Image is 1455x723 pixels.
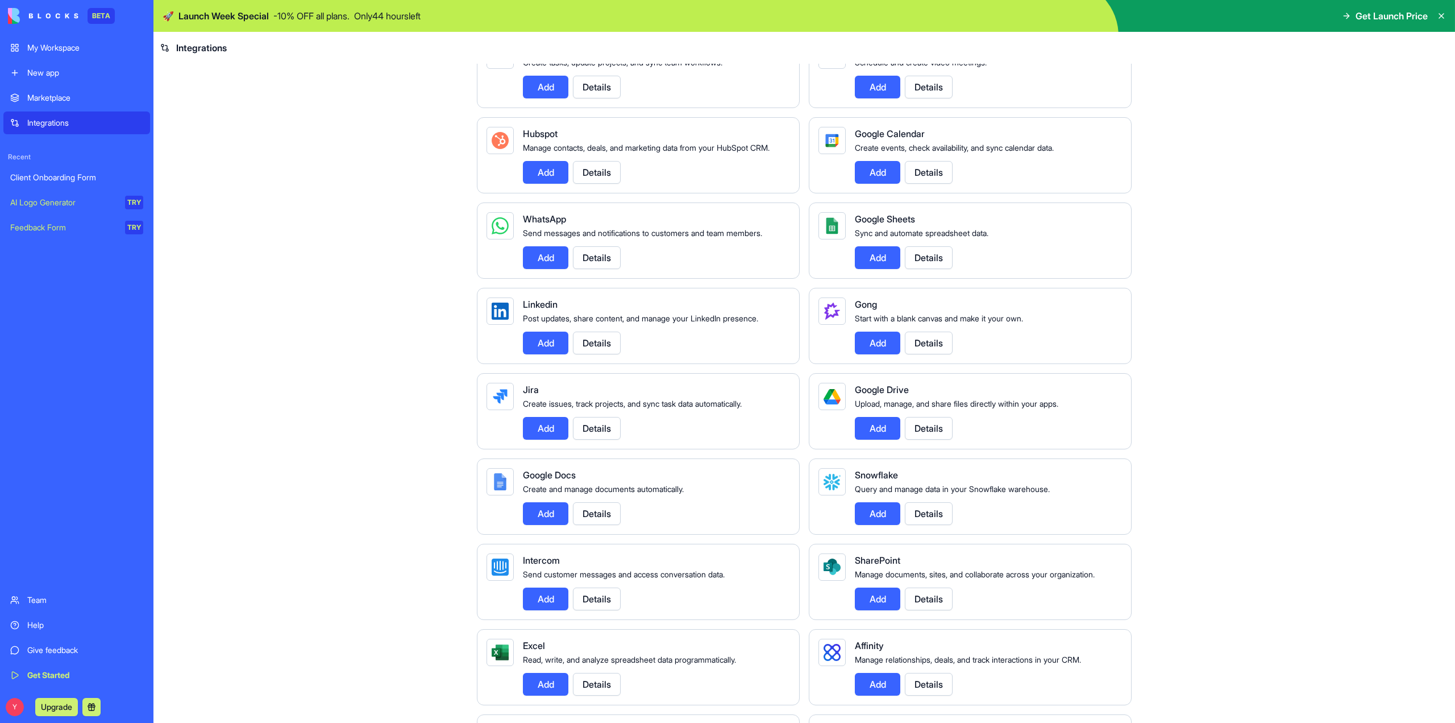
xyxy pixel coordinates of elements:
p: Only 44 hours left [354,9,421,23]
div: New app [27,67,143,79]
button: Add [855,502,900,525]
button: Add [523,417,568,440]
a: Feedback FormTRY [3,216,150,239]
button: Add [855,161,900,184]
button: Details [573,502,621,525]
div: AI Logo Generator [10,197,117,208]
button: Details [573,673,621,696]
a: Give feedback [3,639,150,662]
span: Send customer messages and access conversation data. [523,569,725,579]
div: TRY [125,196,143,209]
div: My Workspace [27,42,143,53]
a: Upgrade [35,701,78,712]
button: Add [523,673,568,696]
span: Create and manage documents automatically. [523,484,684,494]
a: Help [3,614,150,637]
div: Help [27,619,143,631]
div: Get Started [27,670,143,681]
p: - 10 % OFF all plans. [273,9,350,23]
span: Jira [523,384,539,395]
span: Google Docs [523,469,576,481]
span: SharePoint [855,555,900,566]
button: Details [905,673,953,696]
span: Manage contacts, deals, and marketing data from your HubSpot CRM. [523,143,770,152]
span: Sync and automate spreadsheet data. [855,228,988,238]
span: Launch Week Special [178,9,269,23]
button: Details [573,76,621,98]
a: Client Onboarding Form [3,166,150,189]
a: BETA [8,8,115,24]
button: Upgrade [35,698,78,716]
span: Get Launch Price [1356,9,1428,23]
span: Create events, check availability, and sync calendar data. [855,143,1054,152]
span: Read, write, and analyze spreadsheet data programmatically. [523,655,736,664]
a: My Workspace [3,36,150,59]
span: Affinity [855,640,884,651]
span: Send messages and notifications to customers and team members. [523,228,762,238]
button: Add [523,588,568,610]
span: Manage documents, sites, and collaborate across your organization. [855,569,1095,579]
button: Details [573,246,621,269]
button: Details [573,588,621,610]
div: Integrations [27,117,143,129]
div: Give feedback [27,644,143,656]
span: Linkedin [523,299,558,310]
span: Gong [855,299,877,310]
span: Post updates, share content, and manage your LinkedIn presence. [523,313,758,323]
button: Add [523,246,568,269]
a: Marketplace [3,86,150,109]
span: 🚀 [163,9,174,23]
span: Google Calendar [855,128,925,139]
button: Details [905,502,953,525]
button: Add [523,161,568,184]
a: New app [3,61,150,84]
img: logo [8,8,78,24]
button: Details [905,76,953,98]
button: Add [855,417,900,440]
button: Add [855,588,900,610]
button: Add [855,76,900,98]
div: Feedback Form [10,222,117,233]
button: Details [905,588,953,610]
button: Details [905,417,953,440]
a: Integrations [3,111,150,134]
a: Team [3,589,150,612]
span: Intercom [523,555,560,566]
a: Get Started [3,664,150,687]
span: Google Sheets [855,213,915,225]
button: Details [905,332,953,354]
div: Team [27,594,143,606]
button: Add [855,332,900,354]
div: BETA [88,8,115,24]
span: WhatsApp [523,213,566,225]
span: Google Drive [855,384,909,395]
span: Excel [523,640,545,651]
span: Snowflake [855,469,898,481]
button: Details [573,161,621,184]
span: Create issues, track projects, and sync task data automatically. [523,399,742,408]
span: Manage relationships, deals, and track interactions in your CRM. [855,655,1081,664]
span: Upload, manage, and share files directly within your apps. [855,399,1058,408]
span: Integrations [176,41,227,55]
span: Recent [3,152,150,162]
button: Details [573,332,621,354]
span: Y [6,698,24,716]
div: Client Onboarding Form [10,172,143,183]
button: Details [905,246,953,269]
button: Add [855,673,900,696]
span: Query and manage data in your Snowflake warehouse. [855,484,1050,494]
button: Details [573,417,621,440]
span: Hubspot [523,128,558,139]
div: TRY [125,221,143,234]
button: Add [523,332,568,354]
button: Add [523,502,568,525]
span: Start with a blank canvas and make it your own. [855,313,1023,323]
a: AI Logo GeneratorTRY [3,191,150,214]
button: Add [523,76,568,98]
button: Add [855,246,900,269]
div: Marketplace [27,92,143,104]
button: Details [905,161,953,184]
